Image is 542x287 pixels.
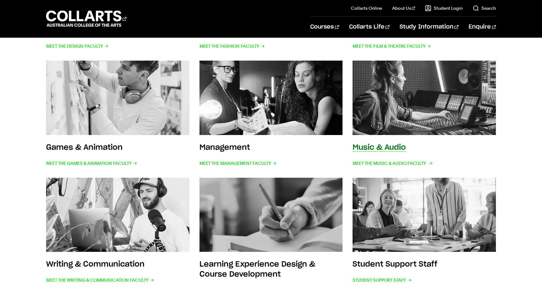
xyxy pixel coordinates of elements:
[351,5,382,11] a: Collarts Online
[469,17,496,37] a: Enquire
[353,144,406,151] h3: Music & Audio
[46,42,109,51] span: Meet the Design Faculty
[199,61,343,168] a: Management Meet the Management Faculty
[353,159,432,168] span: Meet the Music & Audio Faculty
[392,5,415,11] a: About Us
[353,61,496,168] a: Music & Audio Meet the Music & Audio Faculty
[349,17,390,37] a: Collarts Life
[400,17,459,37] a: Study Information
[46,276,154,284] span: Meet the Writing & Communication Faculty
[473,5,496,11] a: Search
[199,261,315,278] h3: Learning Experience Design & Course Development
[46,61,189,168] a: Games & Animation Meet the Games & Animation Faculty
[46,144,123,151] h3: Games & Animation
[310,17,339,37] a: Courses
[353,261,437,268] h3: Student Support Staff
[199,144,250,151] h3: Management
[46,159,137,168] span: Meet the Games & Animation Faculty
[425,5,463,11] a: Student Login
[46,10,126,28] div: Go to homepage
[199,159,277,168] span: Meet the Management Faculty
[46,261,145,268] h3: Writing & Communication
[353,42,431,51] span: Meet the Film & Theatre Faculty
[353,276,412,284] span: Student Support Staff
[199,42,265,51] span: Meet the Fashion Faculty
